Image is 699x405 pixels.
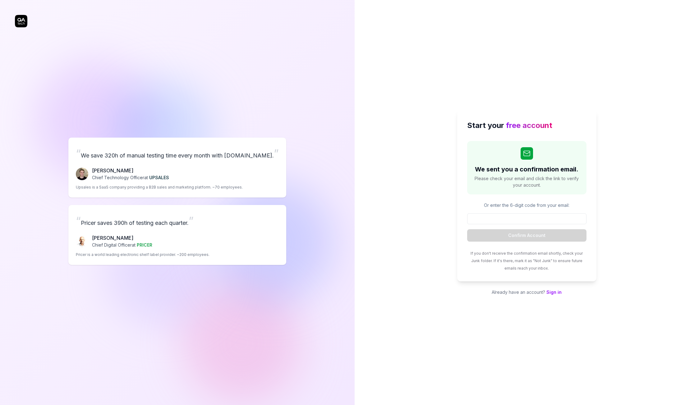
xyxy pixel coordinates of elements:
span: PRICER [137,242,152,248]
span: “ [76,147,81,160]
p: Or enter the 6-digit code from your email: [467,202,586,208]
a: “We save 320h of manual testing time every month with [DOMAIN_NAME].”Fredrik Seidl[PERSON_NAME]Ch... [68,138,286,198]
p: Pricer is a world leading electronic shelf label provider. ~200 employees. [76,252,209,257]
p: Already have an account? [457,289,596,295]
p: We save 320h of manual testing time every month with [DOMAIN_NAME]. [76,145,279,162]
a: Sign in [546,289,562,295]
span: ” [189,214,194,228]
img: Chris Chalkitis [76,235,88,248]
p: [PERSON_NAME] [92,234,152,242]
p: Pricer saves 390h of testing each quarter. [76,212,279,229]
p: [PERSON_NAME] [92,167,169,174]
p: Chief Digital Officer at [92,242,152,248]
span: If you don't receive the confirmation email shortly, check your Junk folder. If it's there, mark ... [471,251,583,271]
span: Please check your email and click the link to verify your account. [473,175,580,188]
span: ” [274,147,279,160]
span: free account [506,121,552,130]
p: Chief Technology Officer at [92,174,169,181]
button: Confirm Account [467,229,586,242]
img: Fredrik Seidl [76,168,88,180]
h2: Start your [467,120,586,131]
span: “ [76,214,81,228]
a: “Pricer saves 390h of testing each quarter.”Chris Chalkitis[PERSON_NAME]Chief Digital Officerat P... [68,205,286,265]
h2: We sent you a confirmation email. [475,165,578,174]
p: Upsales is a SaaS company providing a B2B sales and marketing platform. ~70 employees. [76,184,243,190]
span: UPSALES [149,175,169,180]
